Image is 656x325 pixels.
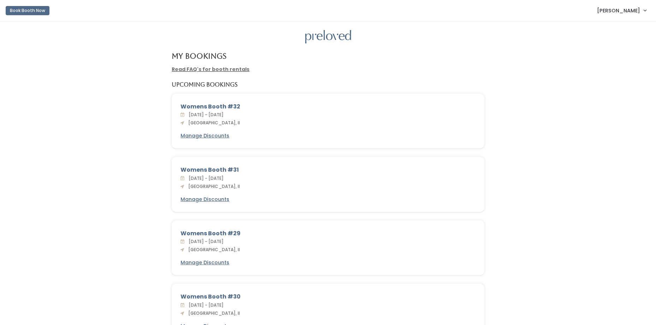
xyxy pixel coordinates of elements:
[6,3,49,18] a: Book Booth Now
[186,302,224,308] span: [DATE] - [DATE]
[172,66,249,73] a: Read FAQ's for booth rentals
[590,3,653,18] a: [PERSON_NAME]
[181,229,475,238] div: Womens Booth #29
[597,7,640,14] span: [PERSON_NAME]
[181,132,229,139] u: Manage Discounts
[6,6,49,15] button: Book Booth Now
[181,166,475,174] div: Womens Booth #31
[181,259,229,266] a: Manage Discounts
[181,132,229,140] a: Manage Discounts
[172,82,238,88] h5: Upcoming Bookings
[181,292,475,301] div: Womens Booth #30
[185,310,240,316] span: [GEOGRAPHIC_DATA], Il
[181,196,229,203] a: Manage Discounts
[181,102,475,111] div: Womens Booth #32
[181,259,229,266] u: Manage Discounts
[186,112,224,118] span: [DATE] - [DATE]
[186,175,224,181] span: [DATE] - [DATE]
[185,120,240,126] span: [GEOGRAPHIC_DATA], Il
[172,52,226,60] h4: My Bookings
[186,238,224,244] span: [DATE] - [DATE]
[185,247,240,253] span: [GEOGRAPHIC_DATA], Il
[185,183,240,189] span: [GEOGRAPHIC_DATA], Il
[305,30,351,44] img: preloved logo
